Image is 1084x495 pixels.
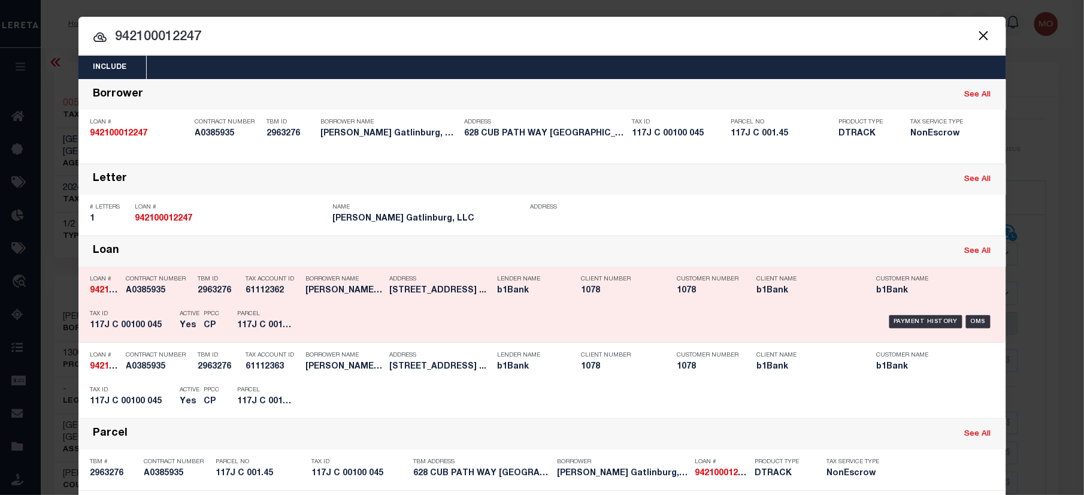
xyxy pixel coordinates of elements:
[632,129,725,139] h5: 117J C 00100 045
[238,387,292,394] p: Parcel
[135,214,327,224] h5: 942100012247
[677,286,737,296] h5: 1078
[889,315,963,328] div: Payment History
[180,321,198,331] h5: Yes
[126,352,192,359] p: Contract Number
[78,27,1006,48] input: Start typing...
[582,362,659,372] h5: 1078
[827,458,881,466] p: Tax Service Type
[246,352,300,359] p: Tax Account ID
[498,362,564,372] h5: b1Bank
[246,286,300,296] h5: 61112362
[965,91,991,99] a: See All
[731,129,833,139] h5: 117J C 001.45
[333,204,525,211] p: Name
[126,276,192,283] p: Contract Number
[90,397,174,407] h5: 117J C 00100 045
[216,469,306,479] h5: 117J C 001.45
[757,276,859,283] p: Client Name
[90,129,189,139] h5: 942100012247
[877,362,979,372] h5: b1Bank
[90,469,138,479] h5: 2963276
[238,310,292,318] p: Parcel
[90,286,120,296] h5: 942100012247
[827,469,881,479] h5: NonEscrow
[498,276,564,283] p: Lender Name
[632,119,725,126] p: Tax ID
[90,214,129,224] h5: 1
[877,276,979,283] p: Customer Name
[180,397,198,407] h5: Yes
[465,119,626,126] p: Address
[144,458,210,466] p: Contract Number
[90,276,120,283] p: Loan #
[877,286,979,296] h5: b1Bank
[216,458,306,466] p: Parcel No
[695,458,749,466] p: Loan #
[390,286,492,296] h5: 628 Cub Path Way Gatlinburg TN ...
[582,286,659,296] h5: 1078
[93,88,144,102] div: Borrower
[966,315,991,328] div: OMS
[90,458,138,466] p: TBM #
[839,119,893,126] p: Product Type
[238,321,292,331] h5: 117J C 001.45
[839,129,893,139] h5: DTRACK
[757,352,859,359] p: Client Name
[78,56,142,79] button: Include
[321,129,459,139] h5: Krake Gatlinburg, LLC
[312,469,408,479] h5: 117J C 00100 045
[414,458,552,466] p: TBM Address
[246,362,300,372] h5: 61112363
[135,204,327,211] p: Loan #
[90,387,174,394] p: Tax ID
[93,173,128,186] div: Letter
[195,129,261,139] h5: A0385935
[390,362,492,372] h5: 628 Cub Path Way Gatlinburg TN ...
[267,129,315,139] h5: 2963276
[390,276,492,283] p: Address
[695,469,749,479] h5: 942100012247
[126,286,192,296] h5: A0385935
[93,245,120,258] div: Loan
[757,362,859,372] h5: b1Bank
[965,248,991,255] a: See All
[755,458,809,466] p: Product Type
[321,119,459,126] p: Borrower Name
[90,321,174,331] h5: 117J C 00100 045
[558,458,689,466] p: Borrower
[677,352,739,359] p: Customer Number
[498,352,564,359] p: Lender Name
[246,276,300,283] p: Tax Account ID
[90,286,148,295] strong: 942100012247
[558,469,689,479] h5: Krake Gatlinburg, LLC
[965,430,991,438] a: See All
[198,276,240,283] p: TBM ID
[757,286,859,296] h5: b1Bank
[531,204,722,211] p: Address
[204,387,220,394] p: PPCC
[198,286,240,296] h5: 2963276
[390,352,492,359] p: Address
[180,387,200,394] p: Active
[198,352,240,359] p: TBM ID
[306,276,384,283] p: Borrower Name
[204,310,220,318] p: PPCC
[333,214,525,224] h5: Krake Gatlinburg, LLC
[204,397,220,407] h5: CP
[180,310,200,318] p: Active
[90,119,189,126] p: Loan #
[677,276,739,283] p: Customer Number
[677,362,737,372] h5: 1078
[695,469,753,478] strong: 942100012247
[90,204,129,211] p: # Letters
[144,469,210,479] h5: A0385935
[306,352,384,359] p: Borrower Name
[877,352,979,359] p: Customer Name
[204,321,220,331] h5: CP
[498,286,564,296] h5: b1Bank
[135,215,193,223] strong: 942100012247
[312,458,408,466] p: Tax ID
[911,129,971,139] h5: NonEscrow
[465,129,626,139] h5: 628 CUB PATH WAY GATLINBURG TN ...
